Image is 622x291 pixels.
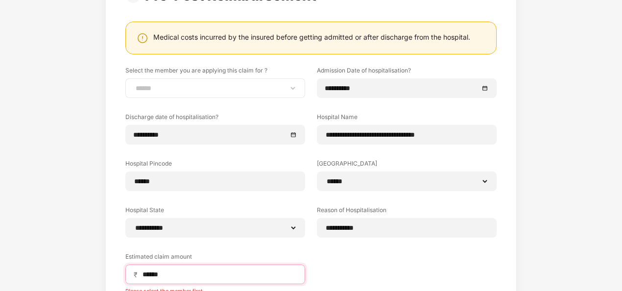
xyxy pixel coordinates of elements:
[125,66,305,78] label: Select the member you are applying this claim for ?
[125,252,305,265] label: Estimated claim amount
[125,206,305,218] label: Hospital State
[317,66,497,78] label: Admission Date of hospitalisation?
[317,159,497,171] label: [GEOGRAPHIC_DATA]
[125,159,305,171] label: Hospital Pincode
[317,206,497,218] label: Reason of Hospitalisation
[317,113,497,125] label: Hospital Name
[125,113,305,125] label: Discharge date of hospitalisation?
[137,32,148,44] img: svg+xml;base64,PHN2ZyBpZD0iV2FybmluZ18tXzI0eDI0IiBkYXRhLW5hbWU9Ildhcm5pbmcgLSAyNHgyNCIgeG1sbnM9Im...
[153,32,470,42] div: Medical costs incurred by the insured before getting admitted or after discharge from the hospital.
[134,270,142,279] span: ₹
